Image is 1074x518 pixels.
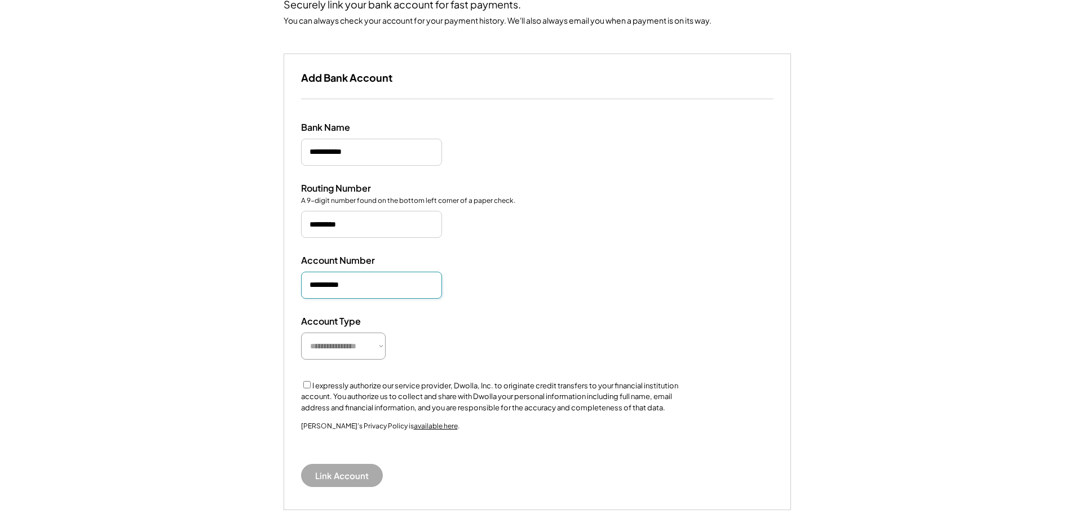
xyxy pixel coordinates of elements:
div: You can always check your account for your payment history. We'll also always email you when a pa... [284,15,791,25]
div: Bank Name [301,122,414,134]
div: Account Number [301,255,414,267]
button: Link Account [301,464,383,487]
div: A 9-digit number found on the bottom left corner of a paper check. [301,196,515,206]
div: Routing Number [301,183,414,194]
div: [PERSON_NAME]’s Privacy Policy is . [301,422,459,447]
a: available here [414,422,458,430]
div: Account Type [301,316,414,327]
label: I expressly authorize our service provider, Dwolla, Inc. to originate credit transfers to your fi... [301,381,678,412]
h3: Add Bank Account [301,71,392,84]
